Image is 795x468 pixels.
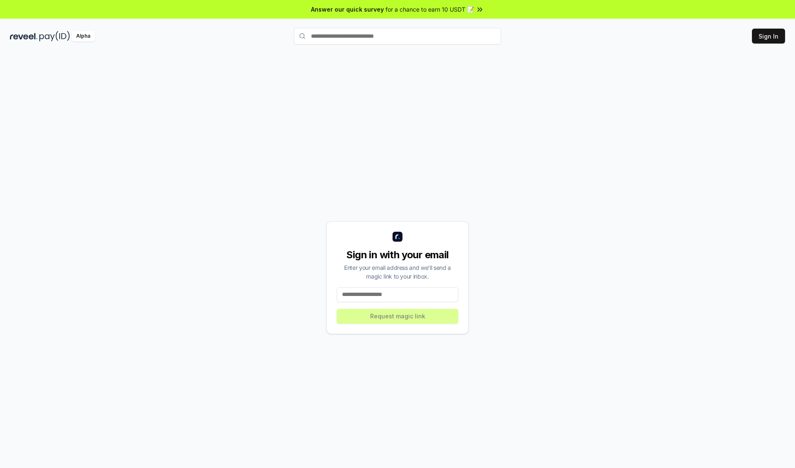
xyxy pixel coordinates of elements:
img: pay_id [39,31,70,41]
button: Sign In [752,29,785,44]
div: Enter your email address and we’ll send a magic link to your inbox. [337,263,458,281]
img: logo_small [393,232,402,242]
img: reveel_dark [10,31,38,41]
span: Answer our quick survey [311,5,384,14]
div: Sign in with your email [337,248,458,262]
span: for a chance to earn 10 USDT 📝 [385,5,474,14]
div: Alpha [72,31,95,41]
